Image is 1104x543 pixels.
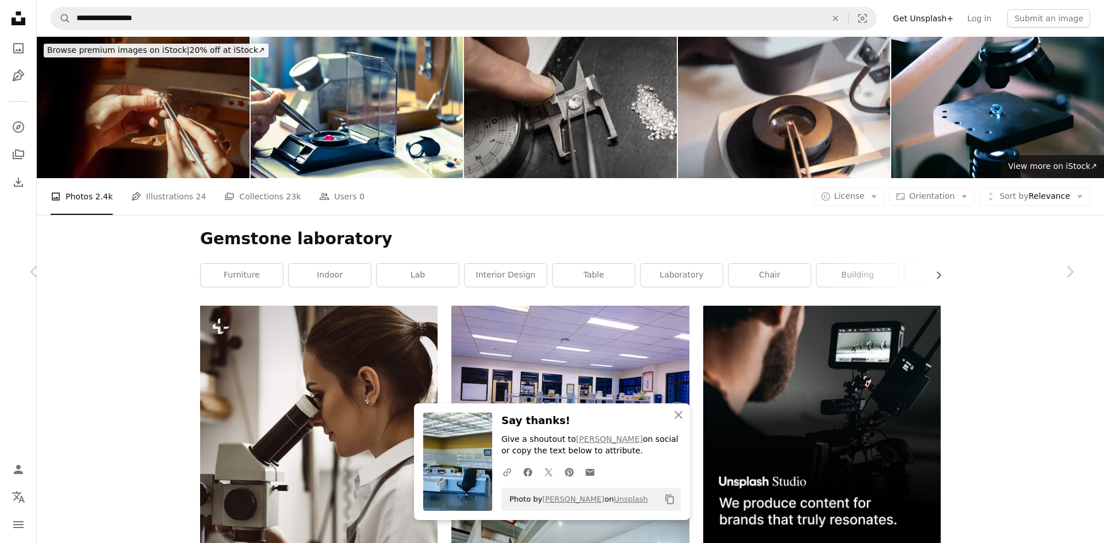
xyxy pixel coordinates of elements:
[286,190,301,203] span: 23k
[678,37,891,178] img: A jewelry designer grading the quality of a gemstone through a microscope.
[47,45,265,55] span: 20% off at iStock ↗
[464,37,677,178] img: Professional gemstone settings jewellery craft laboratory: Choosing diamonds
[1008,161,1097,171] span: View more on iStock ↗
[7,115,30,138] a: Explore
[131,178,206,215] a: Illustrations 24
[553,264,635,287] a: table
[451,390,689,400] a: a room filled with lots of tables and stools
[289,264,371,287] a: indoor
[849,7,876,29] button: Visual search
[909,191,954,201] span: Orientation
[999,191,1070,202] span: Relevance
[377,264,459,287] a: lab
[542,495,604,503] a: [PERSON_NAME]
[559,460,580,483] a: Share on Pinterest
[823,7,848,29] button: Clear
[580,460,600,483] a: Share over email
[614,495,647,503] a: Unsplash
[834,191,865,201] span: License
[7,171,30,194] a: Download History
[7,486,30,509] button: Language
[37,37,250,178] img: Woman jeweller looking gemstone
[960,9,998,28] a: Log in
[7,64,30,87] a: Illustrations
[703,306,941,543] img: file-1715652217532-464736461acbimage
[47,45,189,55] span: Browse premium images on iStock |
[538,460,559,483] a: Share on Twitter
[1007,9,1090,28] button: Submit an image
[37,37,275,64] a: Browse premium images on iStock|20% off at iStock↗
[1035,217,1104,327] a: Next
[1001,155,1104,178] a: View more on iStock↗
[501,413,681,429] h3: Say thanks!
[979,187,1090,206] button: Sort byRelevance
[7,143,30,166] a: Collections
[886,9,960,28] a: Get Unsplash+
[224,178,301,215] a: Collections 23k
[660,490,680,509] button: Copy to clipboard
[451,306,689,484] img: a room filled with lots of tables and stools
[999,191,1028,201] span: Sort by
[251,37,463,178] img: gemstone appraisal in gem trade laboratory
[200,478,438,488] a: Very close. Vertical portrait of female jeweler looking at the new jewelery product through micro...
[889,187,975,206] button: Orientation
[904,264,987,287] a: grey
[501,434,681,457] p: Give a shoutout to on social or copy the text below to attribute.
[576,434,643,444] a: [PERSON_NAME]
[359,190,365,203] span: 0
[51,7,71,29] button: Search Unsplash
[928,264,941,287] button: scroll list to the right
[891,37,1104,178] img: Close-Up Of Gem Under Microscope
[7,37,30,60] a: Photos
[517,460,538,483] a: Share on Facebook
[7,458,30,481] a: Log in / Sign up
[200,229,941,249] h1: Gemstone laboratory
[729,264,811,287] a: chair
[319,178,365,215] a: Users 0
[201,264,283,287] a: furniture
[641,264,723,287] a: laboratory
[465,264,547,287] a: interior design
[504,490,648,509] span: Photo by on
[816,264,899,287] a: building
[51,7,877,30] form: Find visuals sitewide
[196,190,206,203] span: 24
[7,513,30,536] button: Menu
[814,187,885,206] button: License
